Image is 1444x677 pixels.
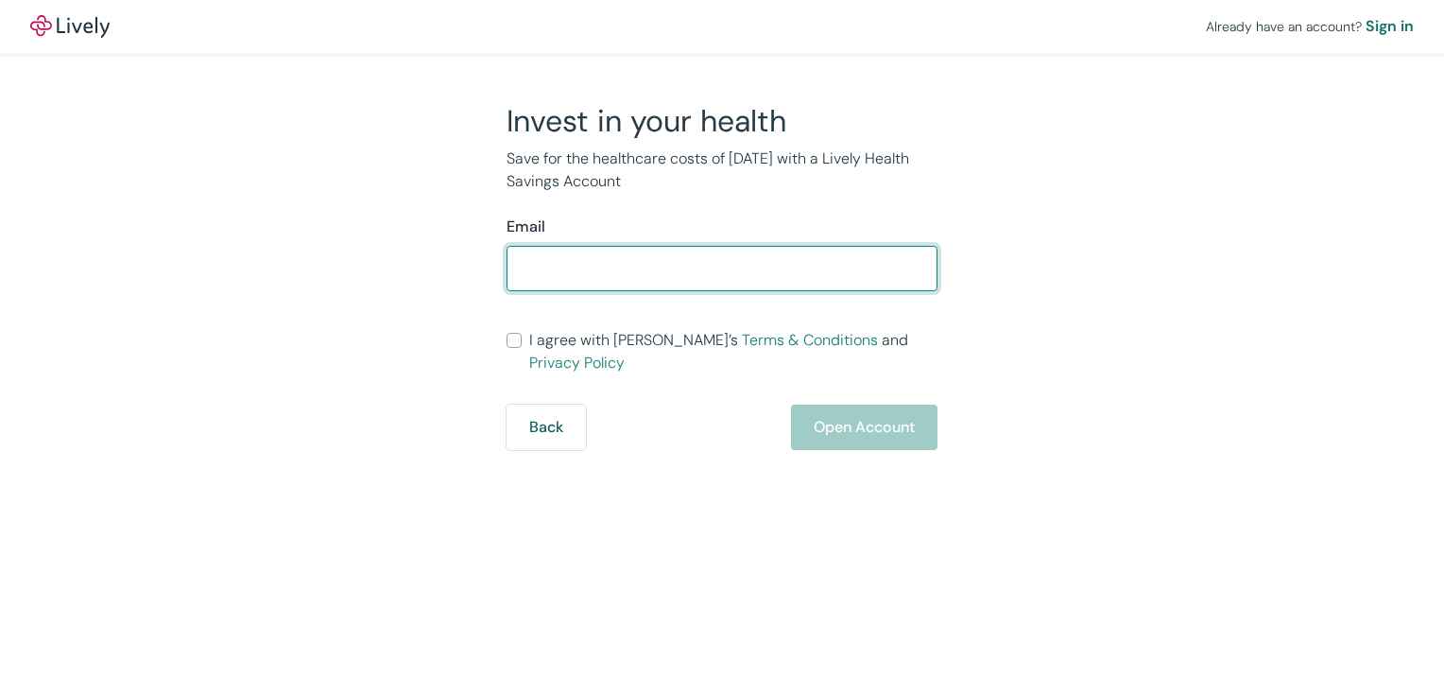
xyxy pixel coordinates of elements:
[1206,15,1414,38] div: Already have an account?
[529,353,625,373] a: Privacy Policy
[742,330,878,350] a: Terms & Conditions
[30,15,110,38] img: Lively
[529,329,937,374] span: I agree with [PERSON_NAME]’s and
[507,405,586,450] button: Back
[1366,15,1414,38] a: Sign in
[30,15,110,38] a: LivelyLively
[507,102,937,140] h2: Invest in your health
[507,216,545,238] label: Email
[507,148,937,193] p: Save for the healthcare costs of [DATE] with a Lively Health Savings Account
